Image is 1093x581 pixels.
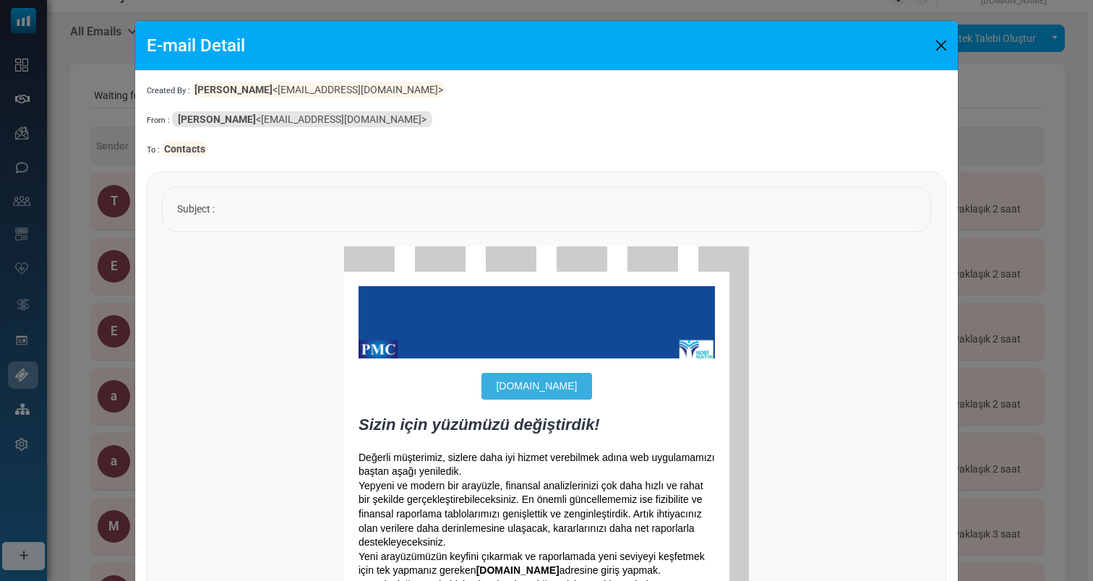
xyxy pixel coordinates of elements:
[359,550,715,578] p: Yeni arayüzümüzün keyfini çıkarmak ve raporlamada yeni seviyeyi keşfetmek için tek yapmanız gerek...
[147,145,160,155] span: To :
[194,84,273,95] b: [PERSON_NAME]
[147,33,245,59] h4: E-mail Detail
[496,380,577,392] span: [DOMAIN_NAME]
[178,113,256,125] b: [PERSON_NAME]
[359,479,715,550] p: Yepyeni ve modern bir arayüzle, finansal analizlerinizi çok daha hızlı ve rahat bir şekilde gerçe...
[172,111,432,127] span: <[EMAIL_ADDRESS][DOMAIN_NAME]>
[359,451,715,479] p: Değerli müşterimiz, sizlere daha iyi hizmet verebilmek adına web uygulamamızı baştan aşağı yenile...
[162,186,931,232] div: Subject :
[359,416,600,434] strong: Sizin için yüzümüzü değiştirdik!
[164,143,205,155] b: Contacts
[192,82,445,98] span: <[EMAIL_ADDRESS][DOMAIN_NAME]>
[147,116,170,125] span: From :
[481,373,591,400] a: [DOMAIN_NAME]
[476,564,560,576] strong: [DOMAIN_NAME]
[147,86,190,95] span: Created By :
[930,35,952,56] button: Close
